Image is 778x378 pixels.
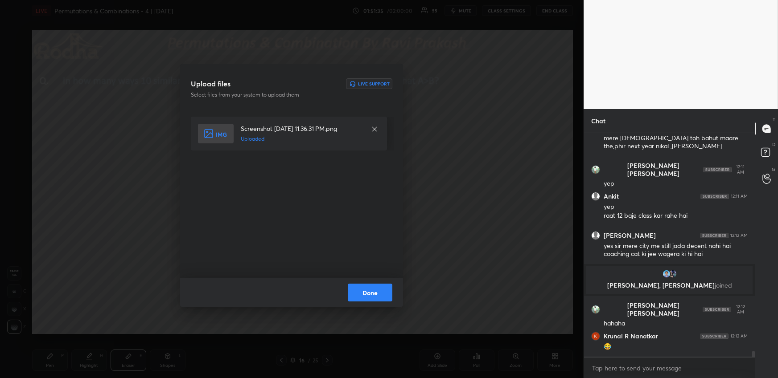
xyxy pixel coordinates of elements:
[604,319,748,328] div: hahaha
[731,194,748,199] div: 12:11 AM
[668,269,677,278] img: thumbnail.jpg
[348,284,392,301] button: Done
[584,109,613,133] p: Chat
[241,135,362,143] h5: Uploaded
[730,333,748,339] div: 12:12 AM
[604,179,748,188] div: yep
[592,192,600,200] img: default.png
[604,342,748,351] div: 😂
[592,282,747,289] p: [PERSON_NAME], [PERSON_NAME]
[241,124,362,133] h4: Screenshot [DATE] 11.36.31 PM.png
[772,166,775,173] p: G
[703,307,731,312] img: 4P8fHbbgJtejmAAAAAElFTkSuQmCC
[700,194,729,199] img: 4P8fHbbgJtejmAAAAAElFTkSuQmCC
[604,242,748,259] div: yes sir mere city me still jada decent nahi hai coaching cat ki jee wagera ki hi hai
[700,333,729,339] img: 4P8fHbbgJtejmAAAAAElFTkSuQmCC
[604,301,703,317] h6: [PERSON_NAME] [PERSON_NAME]
[714,281,732,289] span: joined
[703,167,732,172] img: 4P8fHbbgJtejmAAAAAElFTkSuQmCC
[733,304,748,315] div: 12:12 AM
[584,133,755,357] div: grid
[773,116,775,123] p: T
[592,332,600,340] img: thumbnail.jpg
[358,81,390,86] h6: Live Support
[604,192,619,200] h6: Ankit
[592,166,600,174] img: thumbnail.jpg
[662,269,671,278] img: thumbnail.jpg
[604,203,748,211] div: yep
[592,305,600,313] img: thumbnail.jpg
[730,233,748,238] div: 12:12 AM
[191,91,335,99] p: Select files from your system to upload them
[772,141,775,148] p: D
[604,332,658,340] h6: Krunal R Nanotkar
[700,233,729,238] img: 4P8fHbbgJtejmAAAAAElFTkSuQmCC
[604,232,656,240] h6: [PERSON_NAME]
[191,78,231,89] h3: Upload files
[604,211,748,220] div: raat 12 baje class kar rahe hai
[592,232,600,240] img: default.png
[604,162,703,178] h6: [PERSON_NAME] [PERSON_NAME]
[604,134,748,151] div: mere [DEMOGRAPHIC_DATA] toh bahut maare the,phir next year nikal ,[PERSON_NAME]
[733,164,748,175] div: 12:11 AM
